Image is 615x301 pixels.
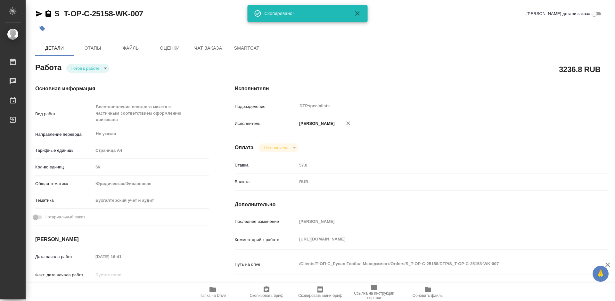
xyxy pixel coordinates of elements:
[35,181,93,187] p: Общая тематика
[235,218,297,225] p: Последнее изменение
[559,64,601,75] h2: 3236.8 RUB
[527,11,590,17] span: [PERSON_NAME] детали заказа
[93,162,209,172] input: Пустое поле
[35,111,93,117] p: Вид работ
[45,10,52,18] button: Скопировать ссылку
[297,217,577,226] input: Пустое поле
[235,201,608,208] h4: Дополнительно
[54,9,143,18] a: S_T-OP-C-25158-WK-007
[235,103,297,110] p: Подразделение
[350,10,365,17] button: Закрыть
[93,145,209,156] div: Страница А4
[154,44,185,52] span: Оценки
[347,283,401,301] button: Ссылка на инструкции верстки
[413,293,444,298] span: Обновить файлы
[200,293,226,298] span: Папка на Drive
[35,85,209,93] h4: Основная информация
[235,144,254,151] h4: Оплата
[93,270,149,280] input: Пустое поле
[262,145,290,150] button: Не оплачена
[116,44,147,52] span: Файлы
[351,291,397,300] span: Ссылка на инструкции верстки
[265,10,345,17] div: Скопировано!
[298,293,342,298] span: Скопировать мини-бриф
[39,44,70,52] span: Детали
[235,261,297,268] p: Путь на drive
[401,283,455,301] button: Обновить файлы
[297,258,577,269] textarea: /Clients/Т-ОП-С_Русал Глобал Менеджмент/Orders/S_T-OP-C-25158/DTP/S_T-OP-C-25158-WK-007
[66,64,109,73] div: Готов к работе
[35,197,93,204] p: Тематика
[235,85,608,93] h4: Исполнители
[78,44,108,52] span: Этапы
[297,176,577,187] div: RUB
[250,293,283,298] span: Скопировать бриф
[593,266,609,282] button: 🙏
[93,252,149,261] input: Пустое поле
[35,10,43,18] button: Скопировать ссылку для ЯМессенджера
[235,237,297,243] p: Комментарий к работе
[235,162,297,168] p: Ставка
[35,61,61,73] h2: Работа
[35,254,93,260] p: Дата начала работ
[240,283,293,301] button: Скопировать бриф
[297,160,577,170] input: Пустое поле
[186,283,240,301] button: Папка на Drive
[231,44,262,52] span: SmartCat
[45,214,85,220] span: Нотариальный заказ
[235,179,297,185] p: Валюта
[595,267,606,281] span: 🙏
[93,178,209,189] div: Юридическая/Финансовая
[35,131,93,138] p: Направление перевода
[93,195,209,206] div: Бухгалтерский учет и аудит
[193,44,224,52] span: Чат заказа
[35,236,209,243] h4: [PERSON_NAME]
[293,283,347,301] button: Скопировать мини-бриф
[341,116,355,130] button: Удалить исполнителя
[35,272,93,278] p: Факт. дата начала работ
[35,147,93,154] p: Тарифные единицы
[35,164,93,170] p: Кол-во единиц
[297,234,577,245] textarea: [URL][DOMAIN_NAME]
[70,66,102,71] button: Готов к работе
[35,21,49,36] button: Добавить тэг
[297,120,335,127] p: [PERSON_NAME]
[235,120,297,127] p: Исполнитель
[258,143,298,152] div: Готов к работе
